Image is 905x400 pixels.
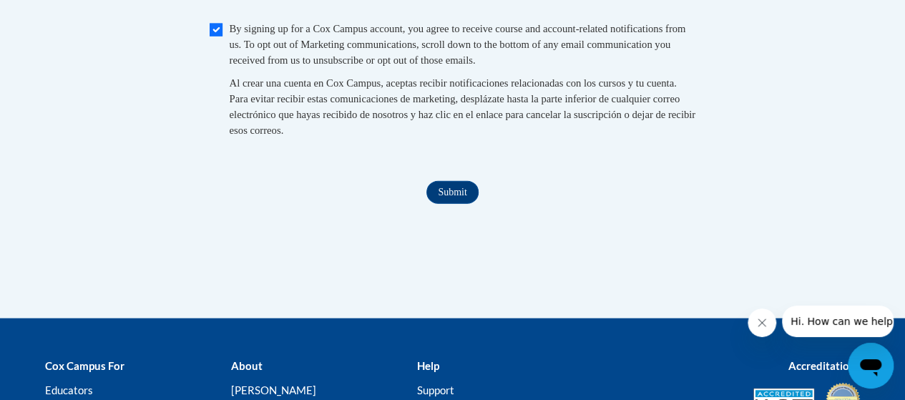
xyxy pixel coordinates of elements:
[230,77,695,136] span: Al crear una cuenta en Cox Campus, aceptas recibir notificaciones relacionadas con los cursos y t...
[788,359,861,372] b: Accreditations
[45,359,124,372] b: Cox Campus For
[748,308,776,337] iframe: Close message
[230,23,686,66] span: By signing up for a Cox Campus account, you agree to receive course and account-related notificat...
[45,384,93,396] a: Educators
[426,181,478,204] input: Submit
[416,359,439,372] b: Help
[782,306,894,337] iframe: Message from company
[416,384,454,396] a: Support
[848,343,894,389] iframe: Button to launch messaging window
[9,10,116,21] span: Hi. How can we help?
[230,359,262,372] b: About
